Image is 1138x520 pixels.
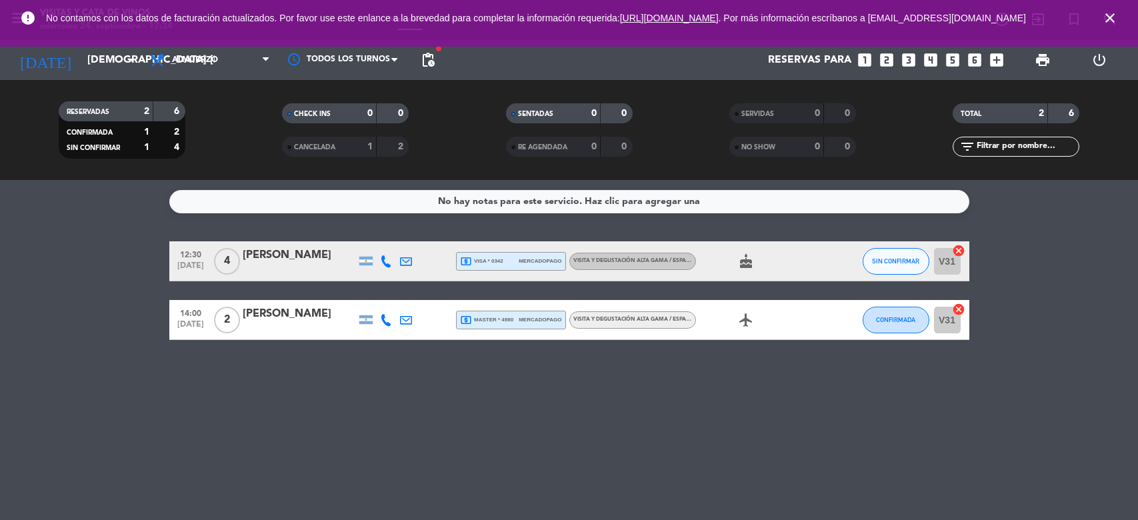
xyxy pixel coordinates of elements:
[741,144,775,151] span: NO SHOW
[174,261,207,277] span: [DATE]
[144,143,149,152] strong: 1
[719,13,1026,23] a: . Por más información escríbanos a [EMAIL_ADDRESS][DOMAIN_NAME]
[1039,109,1044,118] strong: 2
[518,111,553,117] span: SENTADAS
[952,244,965,257] i: cancel
[621,109,629,118] strong: 0
[174,305,207,320] span: 14:00
[741,111,774,117] span: SERVIDAS
[214,248,240,275] span: 4
[876,316,915,323] span: CONFIRMADA
[174,143,182,152] strong: 4
[67,145,120,151] span: SIN CONFIRMAR
[144,127,149,137] strong: 1
[961,111,981,117] span: TOTAL
[460,255,503,267] span: visa * 0342
[620,13,719,23] a: [URL][DOMAIN_NAME]
[1091,52,1107,68] i: power_settings_new
[900,51,917,69] i: looks_3
[815,142,820,151] strong: 0
[863,307,929,333] button: CONFIRMADA
[174,127,182,137] strong: 2
[518,144,567,151] span: RE AGENDADA
[460,314,514,326] span: master * 4980
[367,109,373,118] strong: 0
[1035,52,1051,68] span: print
[174,107,182,116] strong: 6
[573,258,698,263] span: VISITA Y DEGUSTACIÓN ALTA GAMA / ESPAÑOL
[10,45,81,75] i: [DATE]
[815,109,820,118] strong: 0
[214,307,240,333] span: 2
[1071,40,1128,80] div: LOG OUT
[845,142,853,151] strong: 0
[738,253,754,269] i: cake
[966,51,983,69] i: looks_6
[172,55,218,65] span: Almuerzo
[398,109,406,118] strong: 0
[67,109,109,115] span: RESERVADAS
[944,51,961,69] i: looks_5
[519,315,561,324] span: mercadopago
[20,10,36,26] i: error
[952,303,965,316] i: cancel
[988,51,1005,69] i: add_box
[591,142,597,151] strong: 0
[174,320,207,335] span: [DATE]
[573,317,698,322] span: VISITA Y DEGUSTACIÓN ALTA GAMA / ESPAÑOL
[863,248,929,275] button: SIN CONFIRMAR
[438,194,700,209] div: No hay notas para este servicio. Haz clic para agregar una
[367,142,373,151] strong: 1
[420,52,436,68] span: pending_actions
[174,246,207,261] span: 12:30
[872,257,919,265] span: SIN CONFIRMAR
[398,142,406,151] strong: 2
[460,314,472,326] i: local_atm
[856,51,873,69] i: looks_one
[294,111,331,117] span: CHECK INS
[959,139,975,155] i: filter_list
[294,144,335,151] span: CANCELADA
[243,305,356,323] div: [PERSON_NAME]
[1069,109,1077,118] strong: 6
[46,13,1026,23] span: No contamos con los datos de facturación actualizados. Por favor use este enlance a la brevedad p...
[878,51,895,69] i: looks_two
[768,54,851,67] span: Reservas para
[144,107,149,116] strong: 2
[922,51,939,69] i: looks_4
[621,142,629,151] strong: 0
[460,255,472,267] i: local_atm
[1102,10,1118,26] i: close
[124,52,140,68] i: arrow_drop_down
[845,109,853,118] strong: 0
[243,247,356,264] div: [PERSON_NAME]
[591,109,597,118] strong: 0
[738,312,754,328] i: airplanemode_active
[435,45,443,53] span: fiber_manual_record
[975,139,1079,154] input: Filtrar por nombre...
[67,129,113,136] span: CONFIRMADA
[519,257,561,265] span: mercadopago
